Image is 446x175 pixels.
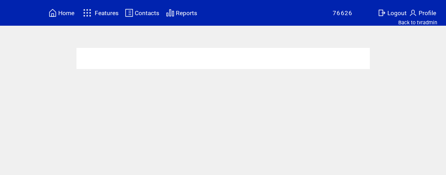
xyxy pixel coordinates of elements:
img: chart.svg [166,8,174,17]
a: Back to tvradmin [398,19,437,26]
a: Contacts [124,7,160,18]
img: home.svg [48,8,57,17]
a: Logout [377,7,408,18]
span: Logout [387,10,407,17]
img: exit.svg [378,8,386,17]
span: 76626 [333,10,353,17]
a: Reports [165,7,198,18]
span: Reports [176,10,197,17]
span: Home [58,10,74,17]
a: Profile [408,7,437,18]
img: contacts.svg [125,8,133,17]
span: Profile [419,10,436,17]
img: profile.svg [409,8,417,17]
a: Features [80,6,120,20]
img: features.svg [81,7,93,19]
span: Features [95,10,119,17]
span: Contacts [135,10,159,17]
a: Home [47,7,75,18]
